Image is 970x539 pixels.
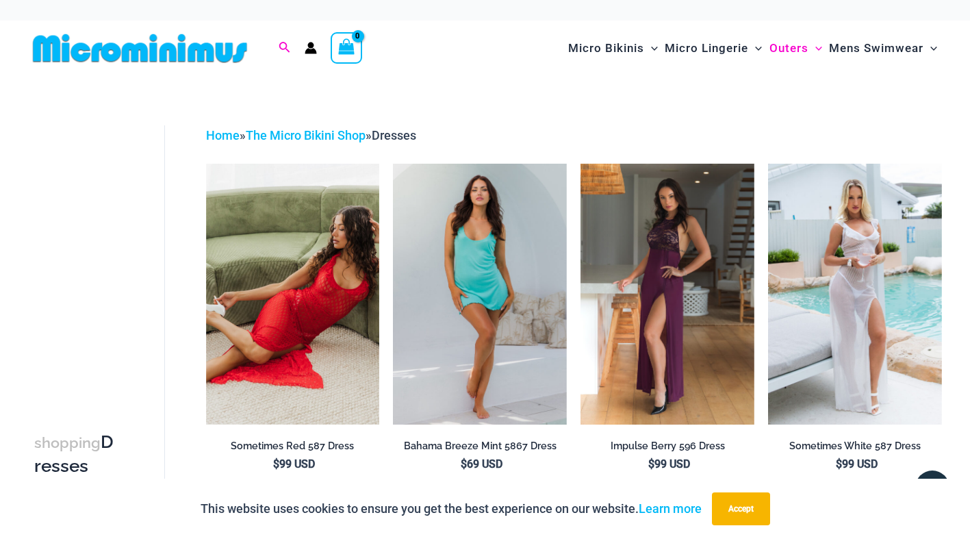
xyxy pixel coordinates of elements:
span: shopping [34,434,101,451]
a: Account icon link [305,42,317,54]
nav: Site Navigation [563,25,943,71]
img: MM SHOP LOGO FLAT [27,33,253,64]
a: Home [206,128,240,142]
span: Menu Toggle [808,31,822,66]
span: Micro Lingerie [665,31,748,66]
span: $ [836,457,842,471]
bdi: 99 USD [648,457,690,471]
p: This website uses cookies to ensure you get the best experience on our website. [201,499,702,519]
span: $ [273,457,279,471]
a: The Micro Bikini Shop [246,128,366,142]
span: $ [461,457,467,471]
a: Bahama Breeze Mint 5867 Dress [393,440,567,457]
a: Impulse Berry 596 Dress 02Impulse Berry 596 Dress 03Impulse Berry 596 Dress 03 [580,164,754,425]
a: Sometimes White 587 Dress 08Sometimes White 587 Dress 09Sometimes White 587 Dress 09 [768,164,942,425]
img: Bahama Breeze Mint 5867 Dress 01 [393,164,567,425]
span: » » [206,128,416,142]
a: Impulse Berry 596 Dress [580,440,754,457]
a: OutersMenu ToggleMenu Toggle [766,27,826,69]
a: Mens SwimwearMenu ToggleMenu Toggle [826,27,941,69]
span: Dresses [372,128,416,142]
button: Accept [712,492,770,525]
span: Menu Toggle [644,31,658,66]
h2: Bahama Breeze Mint 5867 Dress [393,440,567,453]
a: Search icon link [279,40,291,57]
a: Sometimes Red 587 Dress [206,440,380,457]
span: Menu Toggle [748,31,762,66]
a: Micro LingerieMenu ToggleMenu Toggle [661,27,765,69]
h2: Sometimes Red 587 Dress [206,440,380,453]
span: Menu Toggle [923,31,937,66]
span: Micro Bikinis [568,31,644,66]
h2: Impulse Berry 596 Dress [580,440,754,453]
h3: Dresses [34,431,116,478]
img: Impulse Berry 596 Dress 02 [580,164,754,425]
img: Sometimes White 587 Dress 08 [768,164,942,425]
img: Sometimes Red 587 Dress 10 [206,164,380,425]
a: Sometimes Red 587 Dress 10Sometimes Red 587 Dress 09Sometimes Red 587 Dress 09 [206,164,380,425]
a: Micro BikinisMenu ToggleMenu Toggle [565,27,661,69]
span: Mens Swimwear [829,31,923,66]
span: $ [648,457,654,471]
a: Bahama Breeze Mint 5867 Dress 01Bahama Breeze Mint 5867 Dress 03Bahama Breeze Mint 5867 Dress 03 [393,164,567,425]
bdi: 99 USD [836,457,878,471]
a: Sometimes White 587 Dress [768,440,942,457]
bdi: 99 USD [273,457,315,471]
a: Learn more [639,501,702,516]
a: View Shopping Cart, empty [331,32,362,64]
span: Outers [769,31,808,66]
bdi: 69 USD [461,457,502,471]
iframe: TrustedSite Certified [34,114,157,388]
h2: Sometimes White 587 Dress [768,440,942,453]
